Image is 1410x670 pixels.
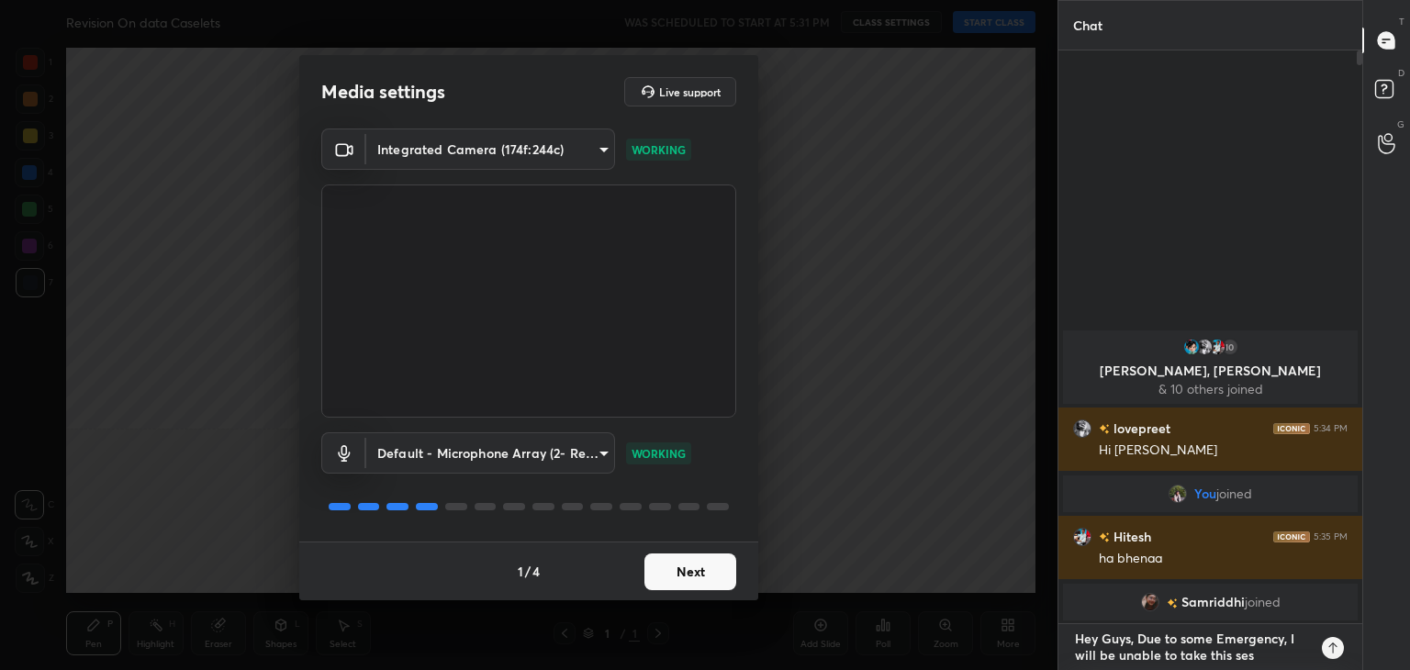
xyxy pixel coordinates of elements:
p: WORKING [632,141,686,158]
span: Samriddhi [1181,595,1245,609]
p: [PERSON_NAME], [PERSON_NAME] [1074,363,1347,378]
img: d32a3653a59a4f6dbabcf5fd46e7bda8.jpg [1169,485,1187,503]
img: eebab2a336d84a92b710b9d44f9d1d31.jpg [1208,338,1226,356]
textarea: Hey Guys, Due to some Emergency, I will be unable to take this ses [1073,624,1311,670]
img: 3e49392cb91e47c3b439977e696be255.jpg [1182,338,1201,356]
img: no-rating-badge.077c3623.svg [1099,532,1110,542]
h4: 1 [518,562,523,581]
img: 7db24619b17d4e8cb72bb977f3211909.jpg [1073,419,1091,438]
button: Next [644,553,736,590]
div: Integrated Camera (174f:244c) [366,432,615,474]
div: ha bhenaa [1099,550,1348,568]
p: T [1399,15,1404,28]
p: D [1398,66,1404,80]
div: 5:35 PM [1314,531,1348,542]
div: Hi [PERSON_NAME] [1099,441,1348,460]
div: 10 [1221,338,1239,356]
img: no-rating-badge.077c3623.svg [1099,424,1110,434]
h4: / [525,562,531,581]
h6: Hitesh [1110,527,1151,546]
p: Chat [1058,1,1117,50]
h5: Live support [659,86,721,97]
h2: Media settings [321,80,445,104]
h6: lovepreet [1110,419,1170,438]
p: & 10 others joined [1074,382,1347,396]
img: no-rating-badge.077c3623.svg [1167,598,1178,609]
img: c5c24b06402b497ba8ce3cfe5e570d62.jpg [1141,593,1159,611]
span: You [1194,486,1216,501]
p: G [1397,117,1404,131]
span: joined [1245,595,1281,609]
div: grid [1058,327,1362,624]
p: WORKING [632,445,686,462]
img: iconic-dark.1390631f.png [1273,423,1310,434]
img: 7db24619b17d4e8cb72bb977f3211909.jpg [1195,338,1214,356]
img: iconic-dark.1390631f.png [1273,531,1310,542]
div: Integrated Camera (174f:244c) [366,128,615,170]
div: 5:34 PM [1314,423,1348,434]
h4: 4 [532,562,540,581]
img: eebab2a336d84a92b710b9d44f9d1d31.jpg [1073,528,1091,546]
span: joined [1216,486,1252,501]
